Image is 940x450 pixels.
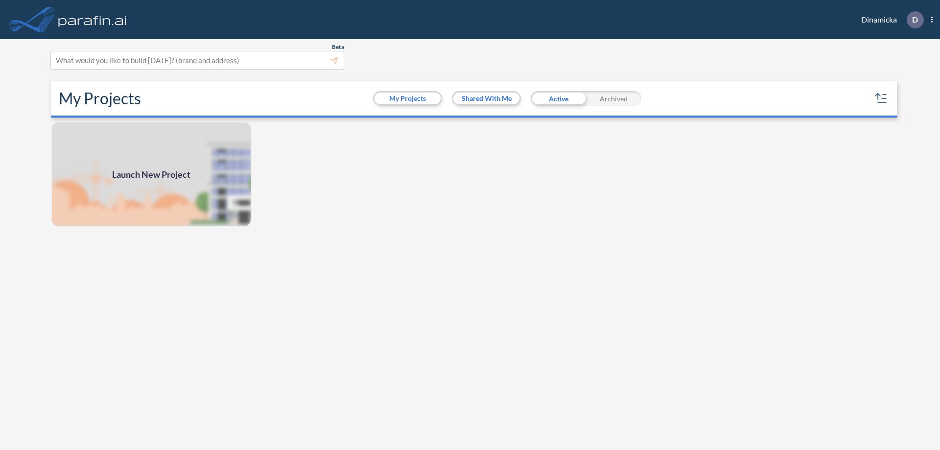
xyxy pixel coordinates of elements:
[51,121,252,227] img: add
[51,121,252,227] a: Launch New Project
[112,168,190,181] span: Launch New Project
[846,11,933,28] div: Dinamicka
[912,15,918,24] p: D
[453,93,519,104] button: Shared With Me
[56,10,129,29] img: logo
[873,91,889,106] button: sort
[332,43,344,51] span: Beta
[375,93,441,104] button: My Projects
[531,91,586,106] div: Active
[59,89,141,108] h2: My Projects
[586,91,641,106] div: Archived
